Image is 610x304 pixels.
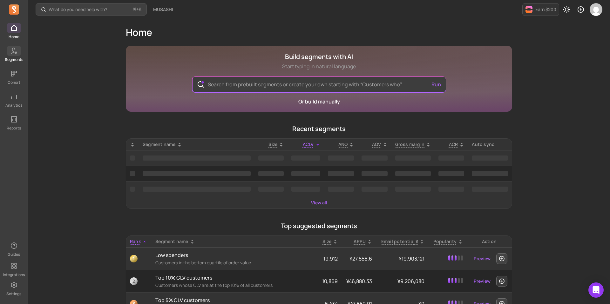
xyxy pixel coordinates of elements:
[472,171,508,176] span: ‌
[291,155,320,161] span: ‌
[395,155,431,161] span: ‌
[328,187,354,192] span: ‌
[49,6,107,13] p: What do you need help with?
[155,260,314,266] p: Customers in the bottom quartile of order value
[362,155,387,161] span: ‌
[372,141,381,148] p: AOV
[153,6,173,13] span: MUSASHI
[282,52,356,61] h1: Build segments with AI
[3,272,25,277] p: Integrations
[397,278,424,285] span: ¥9,206,080
[6,291,21,296] p: Settings
[258,171,284,176] span: ‌
[449,141,458,148] p: ACR
[8,252,20,257] p: Guides
[130,171,135,176] span: ‌
[5,103,22,108] p: Analytics
[399,255,424,262] span: ¥19,903,121
[291,171,320,176] span: ‌
[9,34,19,39] p: Home
[381,238,418,245] p: Email potential ¥
[395,171,431,176] span: ‌
[471,275,493,287] a: Preview
[291,187,320,192] span: ‌
[323,255,338,262] span: 19,912
[143,141,251,148] div: Segment name
[155,296,314,304] p: Top 5% CLV customers
[438,155,464,161] span: ‌
[258,187,284,192] span: ‌
[535,6,556,13] p: Earn $200
[7,239,21,258] button: Guides
[155,251,314,259] p: Low spenders
[149,4,177,15] button: MUSASHI
[36,3,147,16] button: What do you need help with?⌘+K
[126,27,512,38] h1: Home
[5,57,23,62] p: Segments
[438,187,464,192] span: ‌
[139,7,141,12] kbd: K
[133,6,141,13] span: +
[303,141,314,147] span: ACLV
[471,238,508,245] div: Action
[433,238,457,245] p: Popularity
[354,238,366,245] p: ARPU
[8,80,20,85] p: Cohort
[349,255,372,262] span: ¥27,556.6
[130,238,141,244] span: Rank
[472,187,508,192] span: ‌
[338,141,348,147] span: ANO
[203,77,436,92] input: Search from prebuilt segments or create your own starting with “Customers who” ...
[395,187,431,192] span: ‌
[155,282,314,288] p: Customers whose CLV are at the top 10% of all customers
[362,171,387,176] span: ‌
[346,278,372,285] span: ¥46,880.33
[362,187,387,192] span: ‌
[588,282,604,298] div: Open Intercom Messenger
[311,200,327,206] a: View all
[130,187,135,192] span: ‌
[155,238,314,245] div: Segment name
[472,155,508,161] span: ‌
[130,277,138,285] span: 2
[322,238,331,244] span: Size
[590,3,602,16] img: avatar
[143,171,251,176] span: ‌
[298,98,340,105] a: Or build manually
[438,171,464,176] span: ‌
[130,155,135,161] span: ‌
[126,221,512,230] p: Top suggested segments
[429,78,444,91] button: Run
[143,187,251,192] span: ‌
[130,255,138,262] span: 1
[126,124,512,133] p: Recent segments
[268,141,277,147] span: Size
[395,141,425,148] p: Gross margin
[258,155,284,161] span: ‌
[133,6,137,14] kbd: ⌘
[472,141,508,148] div: Auto sync
[328,155,354,161] span: ‌
[328,171,354,176] span: ‌
[143,155,251,161] span: ‌
[560,3,573,16] button: Toggle dark mode
[522,3,559,16] button: Earn $200
[471,253,493,264] a: Preview
[322,278,338,285] span: 10,869
[7,126,21,131] p: Reports
[155,274,314,281] p: Top 10% CLV customers
[282,63,356,70] p: Start typing in natural language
